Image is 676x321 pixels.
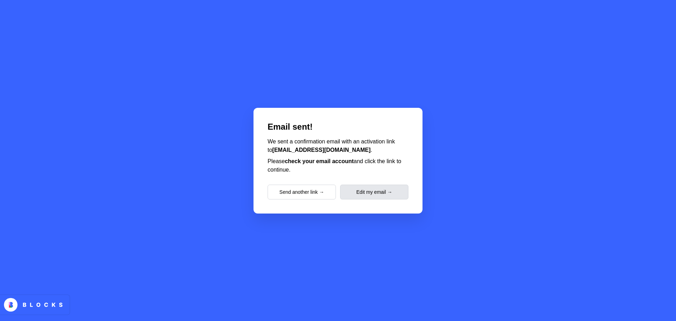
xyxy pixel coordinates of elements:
[272,147,370,153] strong: [EMAIL_ADDRESS][DOMAIN_NAME]
[285,158,354,164] strong: check your email account
[268,137,408,154] p: We sent a confirmation email with an activation link to .
[268,185,336,199] button: Send another link →
[268,122,408,132] h2: Email sent!
[340,185,408,199] button: Edit my email →
[268,157,408,174] p: Please and click the link to continue.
